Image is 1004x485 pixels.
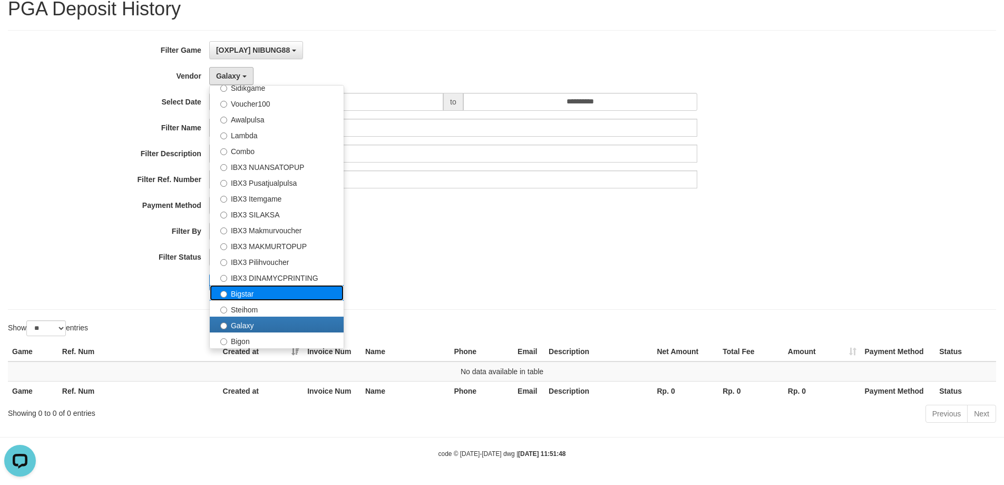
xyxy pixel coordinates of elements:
[513,342,544,362] th: Email
[220,85,227,92] input: Sidikgame
[861,342,935,362] th: Payment Method
[220,101,227,108] input: Voucher100
[361,381,450,401] th: Name
[925,405,968,423] a: Previous
[219,381,304,401] th: Created at
[8,320,88,336] label: Show entries
[210,285,344,301] label: Bigstar
[216,72,240,80] span: Galaxy
[8,362,996,382] td: No data available in table
[220,148,227,155] input: Combo
[220,212,227,218] input: IBX3 SILAKSA
[935,342,996,362] th: Status
[210,95,344,111] label: Voucher100
[220,275,227,282] input: IBX3 DINAMYCPRINTING
[210,206,344,222] label: IBX3 SILAKSA
[443,93,463,111] span: to
[8,342,58,362] th: Game
[210,222,344,237] label: IBX3 Makmurvoucher
[220,291,227,298] input: Bigstar
[544,381,652,401] th: Description
[210,237,344,253] label: IBX3 MAKMURTOPUP
[58,342,219,362] th: Ref. Num
[8,381,58,401] th: Game
[4,4,36,36] button: Open LiveChat chat widget
[210,174,344,190] label: IBX3 Pusatjualpulsa
[219,342,304,362] th: Created at: activate to sort column ascending
[518,450,566,458] strong: [DATE] 11:51:48
[209,41,303,59] button: [OXPLAY] NIBUNG88
[8,404,411,419] div: Showing 0 to 0 of 0 entries
[220,164,227,171] input: IBX3 NUANSATOPUP
[210,79,344,95] label: Sidikgame
[210,269,344,285] label: IBX3 DINAMYCPRINTING
[210,332,344,348] label: Bigon
[220,307,227,313] input: Steihom
[220,132,227,139] input: Lambda
[652,381,718,401] th: Rp. 0
[303,381,361,401] th: Invoice Num
[210,142,344,158] label: Combo
[438,450,566,458] small: code © [DATE]-[DATE] dwg |
[220,322,227,329] input: Galaxy
[220,259,227,266] input: IBX3 Pilihvoucher
[220,117,227,123] input: Awalpulsa
[210,111,344,127] label: Awalpulsa
[544,342,652,362] th: Description
[861,381,935,401] th: Payment Method
[784,381,861,401] th: Rp. 0
[935,381,996,401] th: Status
[58,381,219,401] th: Ref. Num
[220,338,227,345] input: Bigon
[718,342,784,362] th: Total Fee
[209,67,254,85] button: Galaxy
[220,196,227,203] input: IBX3 Itemgame
[220,227,227,234] input: IBX3 Makmurvoucher
[210,158,344,174] label: IBX3 NUANSATOPUP
[718,381,784,401] th: Rp. 0
[303,342,361,362] th: Invoice Num
[210,301,344,317] label: Steihom
[361,342,450,362] th: Name
[210,253,344,269] label: IBX3 Pilihvoucher
[216,46,290,54] span: [OXPLAY] NIBUNG88
[513,381,544,401] th: Email
[26,320,66,336] select: Showentries
[220,243,227,250] input: IBX3 MAKMURTOPUP
[210,317,344,332] label: Galaxy
[210,127,344,142] label: Lambda
[784,342,861,362] th: Amount: activate to sort column ascending
[450,381,513,401] th: Phone
[220,180,227,187] input: IBX3 Pusatjualpulsa
[652,342,718,362] th: Net Amount
[450,342,513,362] th: Phone
[210,190,344,206] label: IBX3 Itemgame
[967,405,996,423] a: Next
